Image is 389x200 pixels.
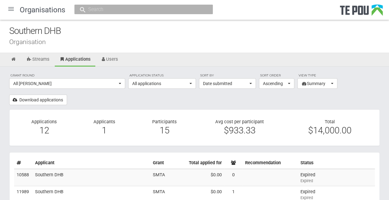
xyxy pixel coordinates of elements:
[128,78,196,89] button: All applications
[297,73,337,78] label: View type
[199,78,256,89] button: Date submitted
[139,128,190,133] div: 15
[150,169,169,186] td: SMTA
[22,53,54,67] a: Streams
[298,169,375,186] td: Expired
[289,128,370,133] div: $14,000.00
[86,6,195,13] input: Search
[9,24,389,38] div: Southern DHB
[243,157,298,169] th: Recommendation
[301,80,329,87] span: Summary
[79,128,130,133] div: 1
[9,73,125,78] label: Grant round
[199,128,280,133] div: $933.33
[33,157,150,169] th: Applicant
[14,169,33,186] td: 10588
[195,119,285,137] div: Avg cost per participant
[199,73,256,78] label: Sort by
[169,169,224,186] td: $0.00
[96,53,123,67] a: Users
[13,80,117,87] span: All [PERSON_NAME]
[132,80,188,87] span: All applications
[263,80,286,87] span: Ascending
[300,178,372,184] div: Expired
[203,80,248,87] span: Date submitted
[224,169,243,186] td: 0
[150,157,169,169] th: Grant
[259,78,294,89] button: Ascending
[19,128,70,133] div: 12
[55,53,95,67] a: Applications
[9,78,125,89] button: All [PERSON_NAME]
[134,119,195,137] div: Participants
[285,119,375,133] div: Total
[259,73,294,78] label: Sort order
[14,119,74,137] div: Applications
[297,78,337,89] button: Summary
[74,119,135,137] div: Applicants
[9,95,67,105] a: Download applications
[33,169,150,186] td: Southern DHB
[9,39,389,45] div: Organisation
[169,157,224,169] th: Total applied for
[128,73,196,78] label: Application status
[298,157,375,169] th: Status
